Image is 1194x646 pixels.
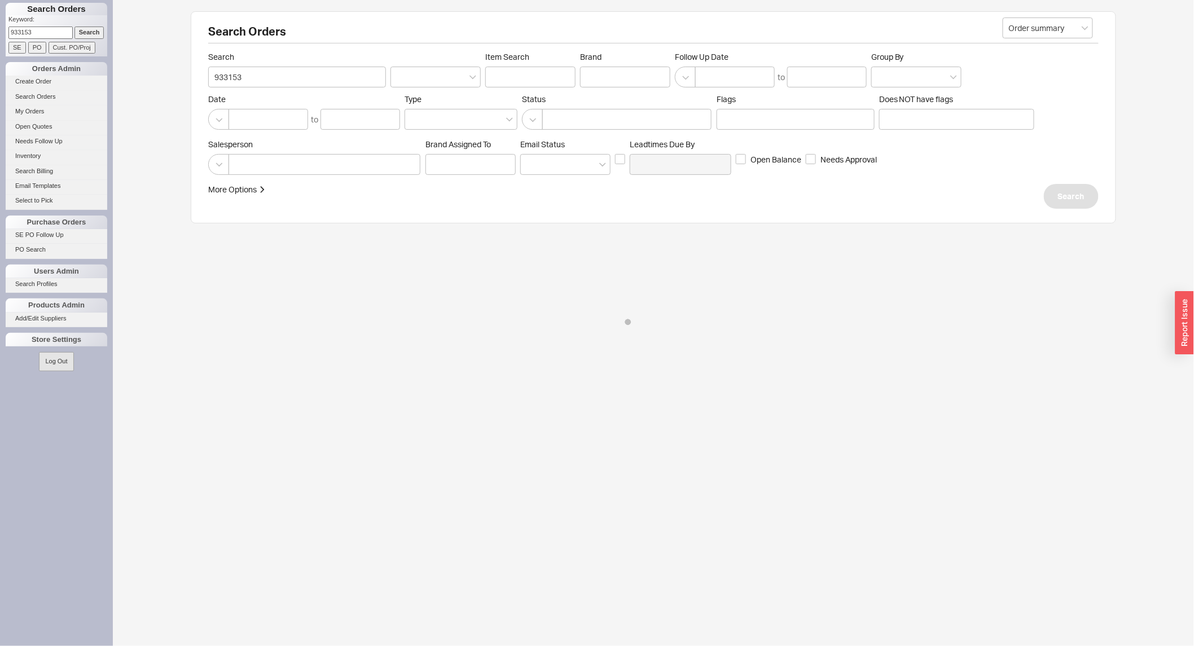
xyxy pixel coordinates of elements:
span: Type [405,94,422,104]
span: Needs Follow Up [15,138,63,144]
a: Search Profiles [6,278,107,290]
span: Search [1058,190,1085,203]
a: PO Search [6,244,107,256]
svg: open menu [950,75,957,80]
input: Needs Approval [806,154,816,164]
a: Needs Follow Up [6,135,107,147]
span: Leadtimes Due By [630,139,731,150]
input: Search [74,27,104,38]
input: SE [8,42,26,54]
a: Search Billing [6,165,107,177]
a: SE PO Follow Up [6,229,107,241]
div: to [311,114,318,125]
input: Type [411,113,419,126]
span: Follow Up Date [675,52,867,62]
svg: open menu [599,162,606,167]
span: Open Balance [750,154,801,165]
a: Open Quotes [6,121,107,133]
a: My Orders [6,106,107,117]
div: Orders Admin [6,62,107,76]
input: Cust. PO/Proj [49,42,95,54]
span: Status [522,94,712,104]
a: Search Orders [6,91,107,103]
input: PO [28,42,46,54]
span: Does NOT have flags [879,94,954,104]
p: Keyword: [8,15,107,27]
div: Store Settings [6,333,107,346]
input: Item Search [485,67,576,87]
a: Create Order [6,76,107,87]
span: Salesperson [208,139,421,150]
div: to [778,72,785,83]
span: Search [208,52,386,62]
div: Purchase Orders [6,216,107,229]
h2: Search Orders [208,26,1099,43]
span: Item Search [485,52,576,62]
button: Log Out [39,352,73,371]
input: Search [208,67,386,87]
div: Products Admin [6,298,107,312]
div: More Options [208,184,257,195]
span: Brand [580,52,602,61]
svg: open menu [469,75,476,80]
div: Users Admin [6,265,107,278]
a: Add/Edit Suppliers [6,313,107,324]
button: More Options [208,184,266,195]
span: Em ​ ail Status [520,139,565,149]
span: Needs Approval [820,154,877,165]
input: Open Balance [736,154,746,164]
h1: Search Orders [6,3,107,15]
a: Select to Pick [6,195,107,206]
input: Select... [1003,17,1093,38]
a: Inventory [6,150,107,162]
span: Group By [871,52,904,61]
svg: open menu [1082,26,1088,30]
span: Brand Assigned To [425,139,491,149]
span: Flags [717,94,736,104]
span: Date [208,94,400,104]
a: Email Templates [6,180,107,192]
button: Search [1044,184,1099,209]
